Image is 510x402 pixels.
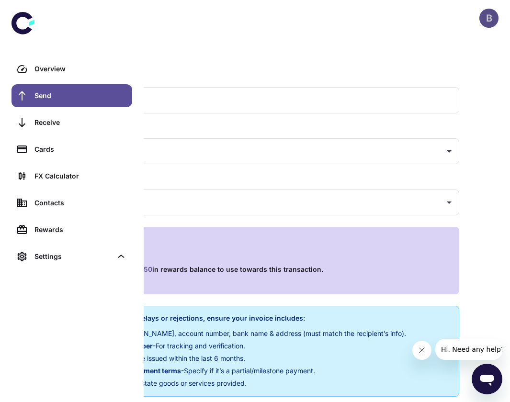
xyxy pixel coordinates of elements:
button: Open [442,196,456,209]
div: Overview [34,64,126,74]
iframe: Button to launch messaging window [472,364,502,394]
p: - Clearly state goods or services provided. [77,378,406,389]
a: Contacts [11,191,132,214]
button: B [479,9,499,28]
h1: Send [51,48,455,62]
p: - [PERSON_NAME], account number, bank name & address (must match the recipient’s info). [77,328,406,339]
div: Settings [34,251,112,262]
div: Send [34,90,126,101]
a: FX Calculator [11,165,132,188]
p: - Must be issued within the last 6 months. [77,353,406,364]
h6: You have in rewards balance to use towards this transaction. [109,264,323,275]
iframe: Close message [412,341,431,360]
iframe: Message from company [435,339,502,360]
p: - For tracking and verification. [77,341,406,351]
a: Overview [11,57,132,80]
div: Settings [11,245,132,268]
h6: Apply Rewards [63,238,448,249]
div: Rewards [34,224,126,235]
button: Open [442,145,456,158]
a: Receive [11,111,132,134]
div: Receive [34,117,126,128]
a: Rewards [11,218,132,241]
div: FX Calculator [34,171,126,181]
h6: To avoid payment delays or rejections, ensure your invoice includes: [77,313,406,324]
span: Hi. Need any help? [6,7,69,14]
a: Send [11,84,132,107]
div: Cards [34,144,126,155]
div: Contacts [34,198,126,208]
a: $50 [139,265,152,273]
p: - Specify if it’s a partial/milestone payment. [77,366,406,376]
a: Cards [11,138,132,161]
